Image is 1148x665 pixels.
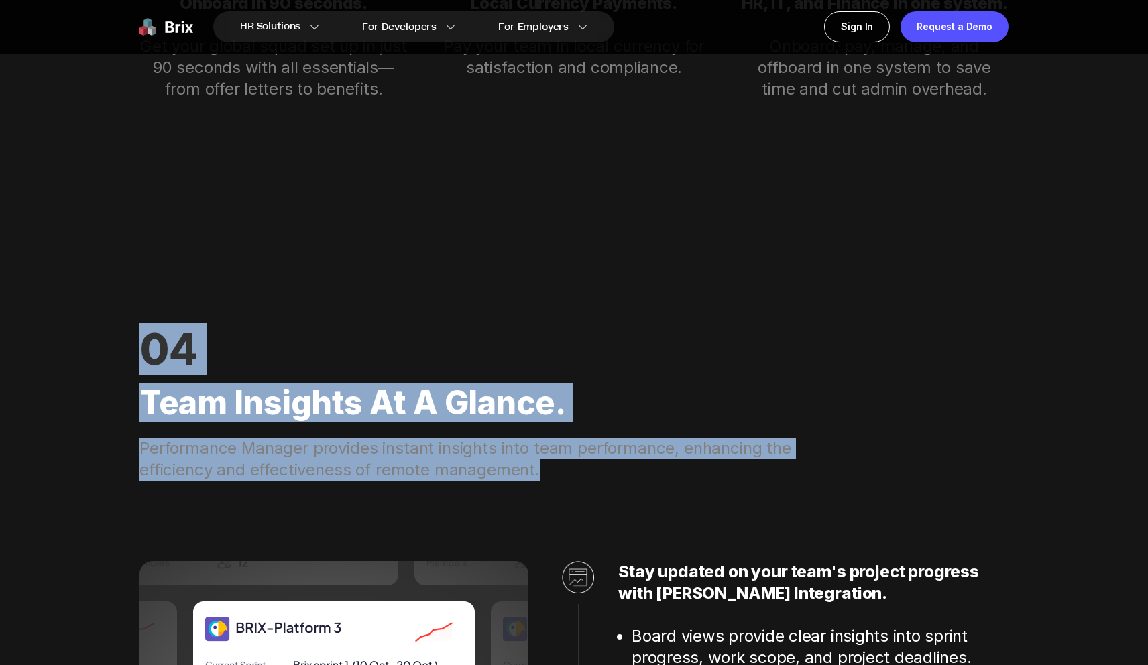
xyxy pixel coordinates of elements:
p: Onboard, pay, manage, and offboard in one system to save time and cut admin overhead. [740,36,1009,100]
span: For Employers [498,20,569,34]
span: HR Solutions [240,16,300,38]
a: Request a Demo [901,11,1009,42]
div: Performance Manager provides instant insights into team performance, enhancing the efficiency and... [139,438,826,481]
span: For Developers [362,20,437,34]
p: Get your global squad set up in just 90 seconds with all essentials—from offer letters to benefits. [139,36,408,100]
p: Pay your team in local currency for satisfaction and compliance. [440,36,708,78]
div: Team Insights at a Glance. [139,368,1009,438]
h2: Stay updated on your team's project progress with [PERSON_NAME] Integration. [618,561,1009,604]
a: Sign In [824,11,890,42]
div: 04 [139,330,1009,368]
